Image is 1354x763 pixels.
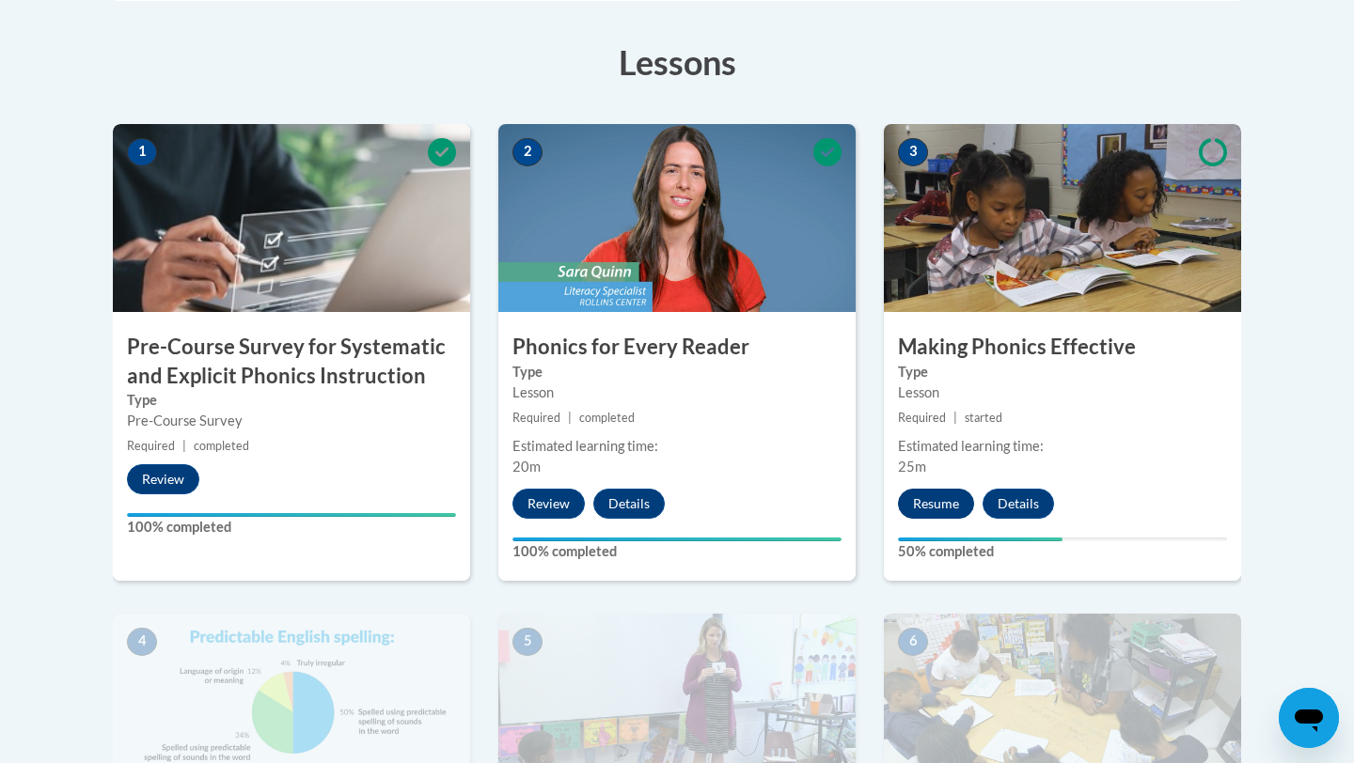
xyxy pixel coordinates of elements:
span: 4 [127,628,157,656]
h3: Lessons [113,39,1241,86]
div: Estimated learning time: [512,436,842,457]
div: Lesson [512,382,842,403]
span: 25m [898,459,926,475]
label: Type [898,362,1227,382]
img: Course Image [498,124,856,312]
div: Lesson [898,382,1227,403]
span: 5 [512,628,543,656]
img: Course Image [884,124,1241,312]
label: 50% completed [898,541,1227,562]
div: Your progress [127,513,456,517]
div: Your progress [898,537,1063,541]
span: 20m [512,459,541,475]
label: 100% completed [127,517,456,537]
span: Required [898,411,946,425]
button: Review [127,464,199,494]
span: 6 [898,628,928,656]
button: Review [512,489,585,519]
label: 100% completed [512,541,842,562]
button: Resume [898,489,974,519]
span: Required [127,439,175,453]
div: Your progress [512,537,842,541]
span: started [965,411,1002,425]
span: | [182,439,186,453]
div: Pre-Course Survey [127,411,456,431]
h3: Pre-Course Survey for Systematic and Explicit Phonics Instruction [113,333,470,391]
span: 3 [898,138,928,166]
h3: Phonics for Every Reader [498,333,856,362]
span: completed [579,411,635,425]
span: | [568,411,572,425]
img: Course Image [113,124,470,312]
button: Details [593,489,665,519]
span: 2 [512,138,543,166]
label: Type [512,362,842,382]
iframe: Button to launch messaging window [1279,688,1339,748]
span: 1 [127,138,157,166]
div: Estimated learning time: [898,436,1227,457]
label: Type [127,390,456,411]
button: Details [983,489,1054,519]
span: completed [194,439,249,453]
span: | [953,411,957,425]
h3: Making Phonics Effective [884,333,1241,362]
span: Required [512,411,560,425]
